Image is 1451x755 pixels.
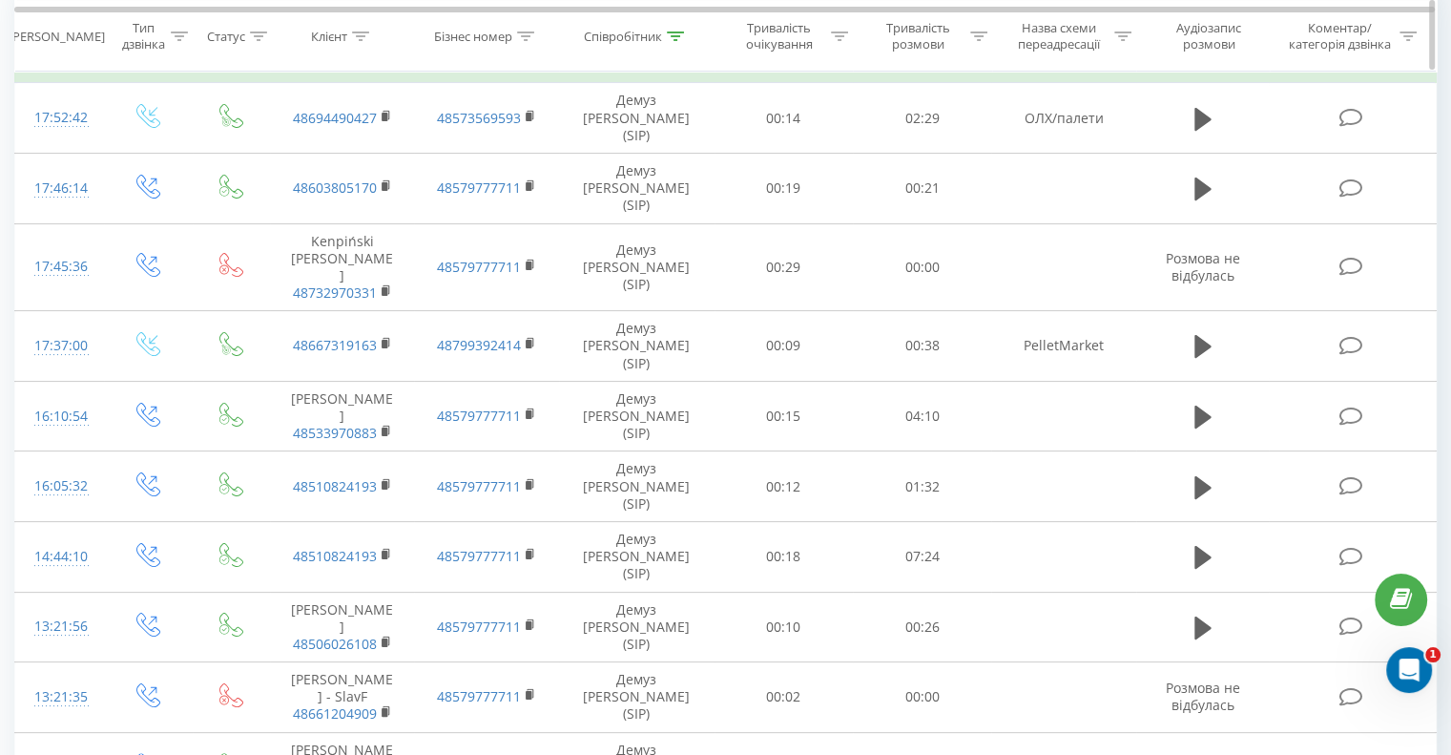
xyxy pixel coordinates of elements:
td: 04:10 [853,381,991,451]
a: 48579777711 [437,618,521,636]
td: 00:29 [715,223,853,311]
iframe: Intercom live chat [1386,647,1432,693]
div: 16:05:32 [34,468,85,505]
a: 48579777711 [437,477,521,495]
td: [PERSON_NAME] [270,381,414,451]
td: 00:00 [853,662,991,733]
td: Kenpiński [PERSON_NAME] [270,223,414,311]
a: 48579777711 [437,547,521,565]
div: Коментар/категорія дзвінка [1283,20,1395,52]
a: 48732970331 [293,283,377,302]
td: ОЛХ/палети [991,83,1135,154]
td: Демуз [PERSON_NAME] (SIP) [559,311,715,382]
td: 02:29 [853,83,991,154]
td: Демуз [PERSON_NAME] (SIP) [559,223,715,311]
td: Демуз [PERSON_NAME] (SIP) [559,381,715,451]
a: 48579777711 [437,407,521,425]
div: Назва схеми переадресації [1009,20,1109,52]
td: 00:38 [853,311,991,382]
a: 48510824193 [293,547,377,565]
a: 48603805170 [293,178,377,197]
div: Тип дзвінка [120,20,165,52]
div: 17:46:14 [34,170,85,207]
td: [PERSON_NAME] [270,592,414,662]
td: Демуз [PERSON_NAME] (SIP) [559,521,715,592]
td: 00:02 [715,662,853,733]
td: Демуз [PERSON_NAME] (SIP) [559,592,715,662]
td: 00:15 [715,381,853,451]
div: Клієнт [311,28,347,44]
td: 00:19 [715,153,853,223]
td: 00:18 [715,521,853,592]
a: 48579777711 [437,178,521,197]
div: Співробітник [584,28,662,44]
div: [PERSON_NAME] [9,28,105,44]
div: Тривалість очікування [732,20,827,52]
a: 48510824193 [293,477,377,495]
td: PelletMarket [991,311,1135,382]
td: 00:12 [715,451,853,522]
div: 17:52:42 [34,99,85,136]
span: 1 [1425,647,1441,662]
span: Розмова не відбулась [1166,679,1240,714]
span: Розмова не відбулась [1166,249,1240,284]
a: 48506026108 [293,635,377,653]
td: [PERSON_NAME] - SlavF [270,662,414,733]
div: 13:21:56 [34,608,85,645]
a: 48579777711 [437,687,521,705]
td: Демуз [PERSON_NAME] (SIP) [559,662,715,733]
td: 00:00 [853,223,991,311]
td: Демуз [PERSON_NAME] (SIP) [559,451,715,522]
a: 48533970883 [293,424,377,442]
a: 48799392414 [437,336,521,354]
a: 48579777711 [437,258,521,276]
td: 01:32 [853,451,991,522]
a: 48573569593 [437,109,521,127]
td: Демуз [PERSON_NAME] (SIP) [559,83,715,154]
a: 48661204909 [293,704,377,723]
a: 48694490427 [293,109,377,127]
div: Тривалість розмови [870,20,965,52]
div: 17:37:00 [34,327,85,365]
a: 48667319163 [293,336,377,354]
td: 07:24 [853,521,991,592]
td: 00:14 [715,83,853,154]
div: Аудіозапис розмови [1153,20,1265,52]
div: 13:21:35 [34,679,85,716]
div: Бізнес номер [434,28,512,44]
div: 17:45:36 [34,248,85,285]
td: 00:21 [853,153,991,223]
td: 00:26 [853,592,991,662]
td: Демуз [PERSON_NAME] (SIP) [559,153,715,223]
td: 00:09 [715,311,853,382]
div: Статус [207,28,245,44]
div: 14:44:10 [34,538,85,576]
div: 16:10:54 [34,398,85,435]
td: 00:10 [715,592,853,662]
